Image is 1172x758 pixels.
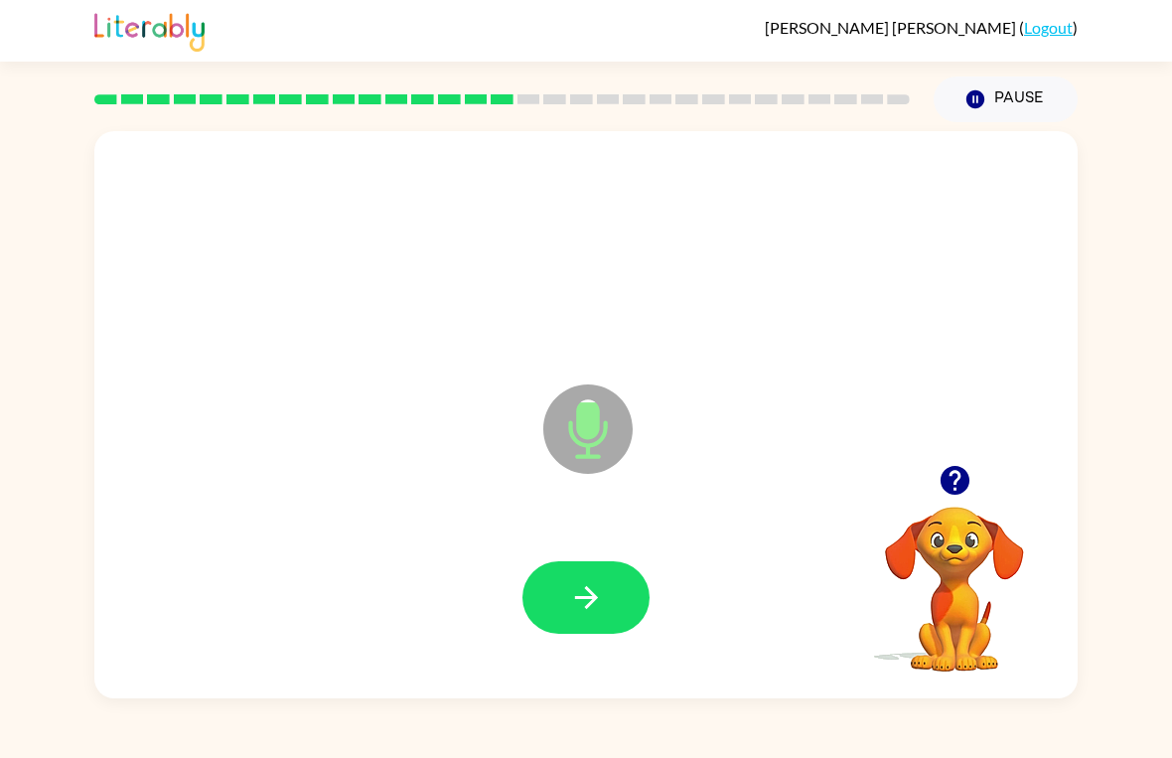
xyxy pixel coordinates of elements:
a: Logout [1024,18,1073,37]
img: Literably [94,8,205,52]
span: [PERSON_NAME] [PERSON_NAME] [765,18,1019,37]
button: Pause [934,76,1078,122]
video: Your browser must support playing .mp4 files to use Literably. Please try using another browser. [855,476,1054,675]
div: ( ) [765,18,1078,37]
